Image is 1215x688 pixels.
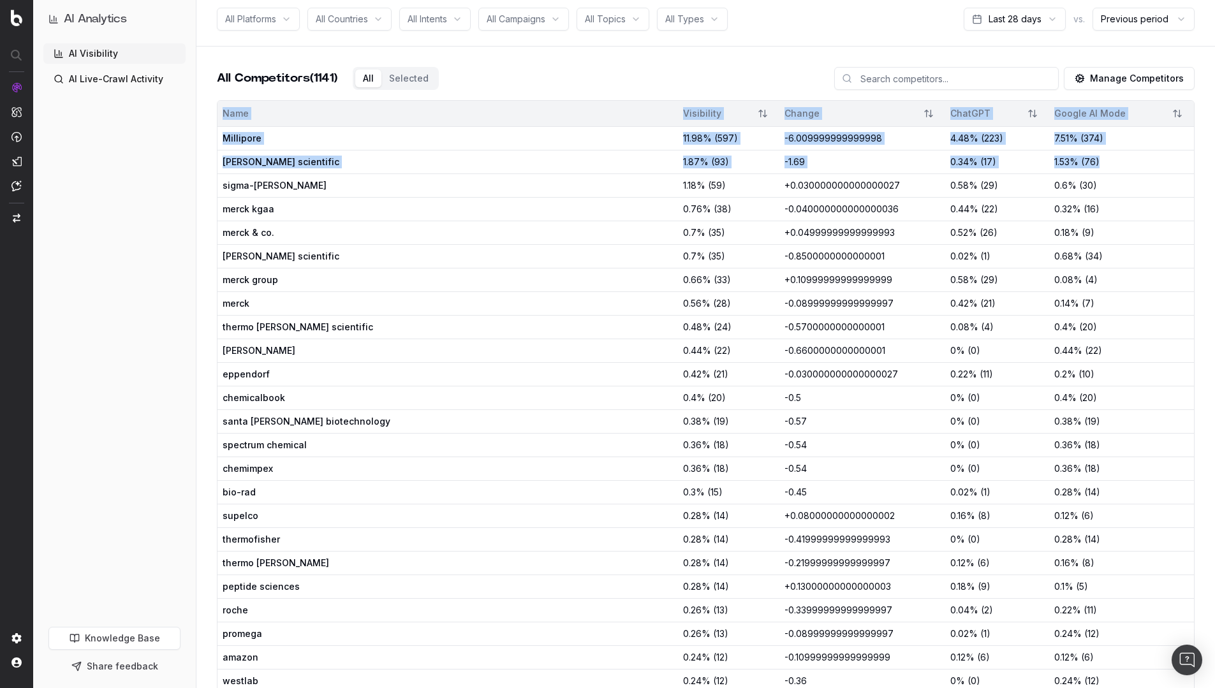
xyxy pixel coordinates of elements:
[1054,274,1082,286] span: 0.08 %
[683,604,711,617] span: 0.26 %
[950,203,978,216] span: 0.44 %
[1079,179,1097,192] span: ( 30 )
[43,43,186,64] a: AI Visibility
[713,604,728,617] span: ( 13 )
[784,227,895,238] span: +0.04999999999999993
[708,179,726,192] span: ( 59 )
[683,203,711,216] span: 0.76 %
[1054,297,1079,310] span: 0.14 %
[1084,462,1100,475] span: ( 18 )
[714,344,731,357] span: ( 22 )
[1054,321,1077,333] span: 0.4 %
[1054,107,1161,120] div: Google AI Mode
[713,580,729,593] span: ( 14 )
[713,509,729,522] span: ( 14 )
[784,652,890,662] span: -0.10999999999999999
[950,156,978,168] span: 0.34 %
[1054,675,1082,687] span: 0.24 %
[683,651,711,664] span: 0.24 %
[784,581,891,592] span: +0.13000000000000003
[683,344,711,357] span: 0.44 %
[1081,651,1094,664] span: ( 6 )
[1054,557,1079,569] span: 0.16 %
[223,580,446,593] span: peptide sciences
[1084,415,1100,428] span: ( 19 )
[784,510,895,521] span: +0.08000000000000002
[223,297,446,310] span: merck
[1054,344,1082,357] span: 0.44 %
[1084,486,1100,499] span: ( 14 )
[1084,627,1100,640] span: ( 12 )
[1085,344,1102,357] span: ( 22 )
[834,67,1059,90] input: Search competitors...
[784,274,892,285] span: +0.10999999999999999
[1054,368,1076,381] span: 0.2 %
[784,251,885,261] span: -0.8500000000000001
[64,10,127,28] h1: AI Analytics
[43,69,186,89] a: AI Live-Crawl Activity
[11,131,22,142] img: Activation
[223,132,446,145] span: Millipore
[223,533,446,546] span: thermofisher
[223,203,446,216] span: merck kgaa
[980,297,996,310] span: ( 21 )
[950,250,978,263] span: 0.02 %
[683,297,711,310] span: 0.56 %
[1054,486,1082,499] span: 0.28 %
[48,10,180,28] button: AI Analytics
[683,250,705,263] span: 0.7 %
[355,70,381,87] button: All
[223,274,446,286] span: merck group
[683,675,711,687] span: 0.24 %
[223,226,446,239] span: merck & co.
[1054,509,1079,522] span: 0.12 %
[683,557,711,569] span: 0.28 %
[917,102,940,125] button: Sort
[978,509,990,522] span: ( 8 )
[714,274,731,286] span: ( 33 )
[980,368,993,381] span: ( 11 )
[11,106,22,117] img: Intelligence
[968,675,980,687] span: ( 0 )
[1021,102,1044,125] button: Sort
[713,462,729,475] span: ( 18 )
[11,82,22,92] img: Analytics
[950,462,965,475] span: 0 %
[1054,132,1078,145] span: 7.51 %
[1054,250,1082,263] span: 0.68 %
[784,487,807,497] span: -0.45
[713,557,729,569] span: ( 14 )
[950,486,978,499] span: 0.02 %
[1054,651,1079,664] span: 0.12 %
[683,368,711,381] span: 0.42 %
[968,462,980,475] span: ( 0 )
[784,156,805,167] span: -1.69
[683,627,711,640] span: 0.26 %
[1079,368,1094,381] span: ( 10 )
[950,392,965,404] span: 0 %
[1054,179,1077,192] span: 0.6 %
[1082,226,1094,239] span: ( 9 )
[950,439,965,451] span: 0 %
[950,179,978,192] span: 0.58 %
[1054,203,1081,216] span: 0.32 %
[784,107,912,120] div: Change
[981,321,994,333] span: ( 4 )
[784,675,807,686] span: -0.36
[1082,557,1094,569] span: ( 8 )
[223,627,446,640] span: promega
[683,226,705,239] span: 0.7 %
[1054,439,1082,451] span: 0.36 %
[950,107,1016,120] div: ChatGPT
[223,179,446,192] span: sigma-[PERSON_NAME]
[223,604,446,617] span: roche
[223,321,446,333] span: thermo [PERSON_NAME] scientific
[1073,13,1085,26] span: vs.
[713,297,731,310] span: ( 28 )
[968,392,980,404] span: ( 0 )
[316,13,368,26] span: All Countries
[223,156,446,168] span: [PERSON_NAME] scientific
[13,214,20,223] img: Switch project
[223,651,446,664] span: amazon
[1054,392,1077,404] span: 0.4 %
